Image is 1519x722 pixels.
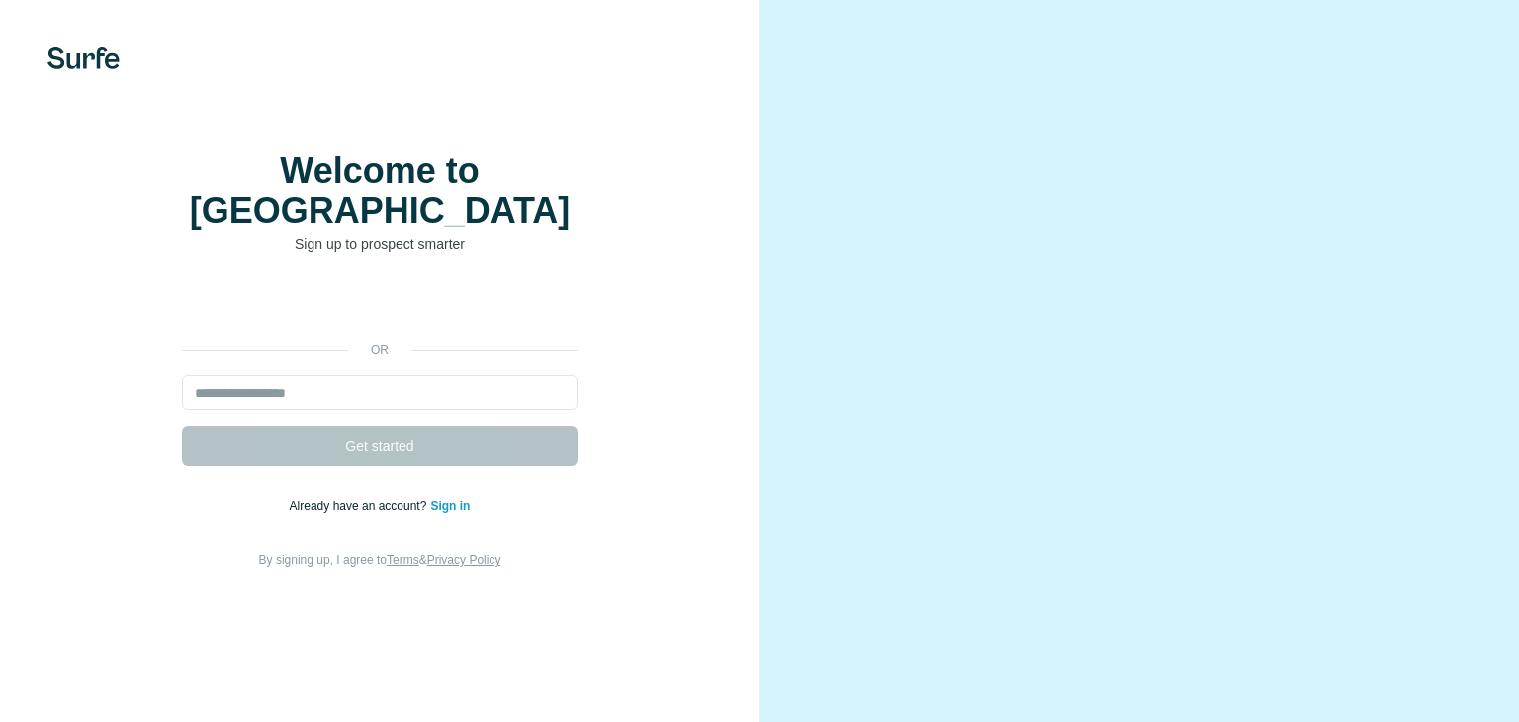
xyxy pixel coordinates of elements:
[430,499,470,513] a: Sign in
[387,553,419,567] a: Terms
[259,553,501,567] span: By signing up, I agree to &
[348,341,411,359] p: or
[172,284,587,327] iframe: Sign in with Google Button
[182,234,578,254] p: Sign up to prospect smarter
[182,151,578,230] h1: Welcome to [GEOGRAPHIC_DATA]
[427,553,501,567] a: Privacy Policy
[47,47,120,69] img: Surfe's logo
[290,499,431,513] span: Already have an account?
